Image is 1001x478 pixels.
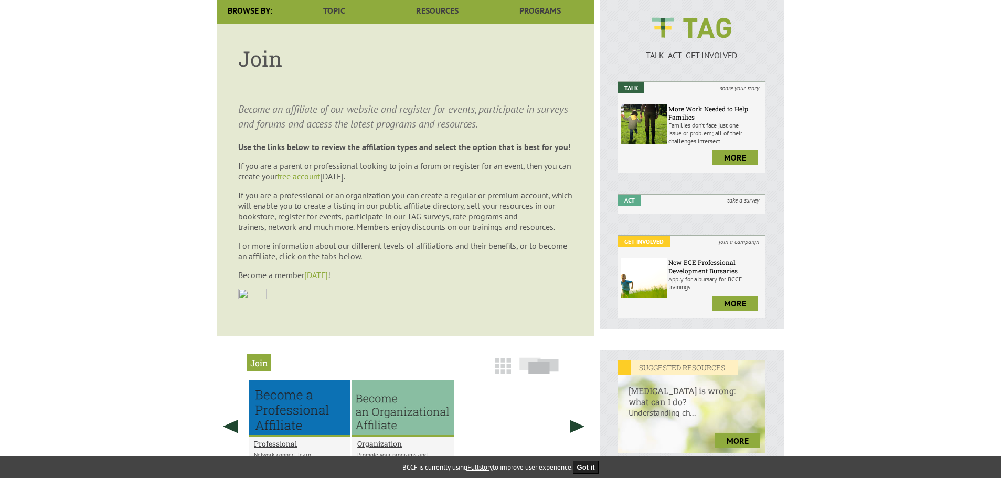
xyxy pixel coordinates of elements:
img: grid-icon.png [495,358,511,374]
em: Get Involved [618,236,670,247]
a: Organization [357,439,449,449]
li: Organization [352,380,454,476]
a: more [715,433,760,448]
p: Become an affiliate of our website and register for events, participate in surveys and forums and... [238,102,573,131]
a: Fullstory [467,463,493,472]
p: Understanding ch... [618,407,765,428]
span: If you are a professional or an organization you can create a regular or premium account, which w... [238,190,572,232]
em: Act [618,195,641,206]
button: Got it [573,461,599,474]
p: TALK ACT GET INVOLVED [618,50,765,60]
a: Grid View [492,363,514,379]
a: Slide View [516,363,562,379]
p: For more information about our different levels of affiliations and their benefits, or to become ... [238,240,573,261]
a: more [712,296,758,311]
h6: New ECE Professional Development Bursaries [668,258,763,275]
a: free account [277,171,320,182]
p: If you are a parent or professional looking to join a forum or register for an event, then you ca... [238,161,573,182]
em: Talk [618,82,644,93]
h1: Join [238,45,573,72]
h6: More Work Needed to Help Families [668,104,763,121]
p: Families don’t face just one issue or problem; all of their challenges intersect. [668,121,763,145]
img: BCCF's TAG Logo [644,8,739,48]
h6: [MEDICAL_DATA] is wrong: what can I do? [618,375,765,407]
p: Apply for a bursary for BCCF trainings [668,275,763,291]
p: Promote your programs and services by becoming an affili... [357,451,449,466]
i: join a campaign [712,236,765,247]
h2: Join [247,354,271,371]
i: take a survey [721,195,765,206]
p: Become a member ! [238,270,573,280]
em: SUGGESTED RESOURCES [618,360,738,375]
strong: Use the links below to review the affilation types and select the option that is best for you! [238,142,571,152]
a: Professional [254,439,345,449]
a: more [712,150,758,165]
p: Network, connect, learn [254,451,345,459]
img: slide-icon.png [519,357,559,374]
a: [DATE] [304,270,328,280]
li: Professional [249,380,350,476]
a: TALK ACT GET INVOLVED [618,39,765,60]
i: share your story [714,82,765,93]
